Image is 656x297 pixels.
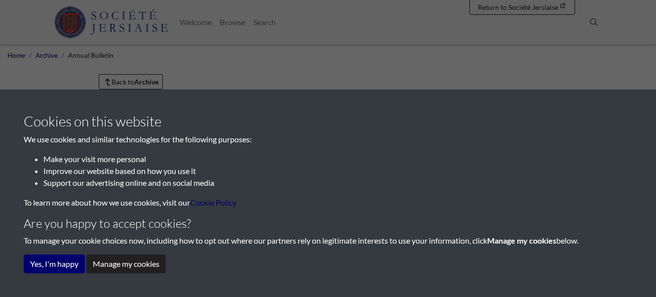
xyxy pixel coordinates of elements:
li: Support our advertising online and on social media [43,177,632,189]
p: To manage your cookie choices now, including how to opt out where our partners rely on legitimate... [24,235,632,247]
a: learn more about cookies [190,198,236,207]
h3: Cookies on this website [24,113,632,130]
p: We use cookies and similar technologies for the following purposes: [24,133,632,145]
p: To learn more about how we use cookies, visit our [24,197,632,209]
strong: Manage my cookies [487,236,556,245]
button: Manage my cookies [86,255,166,273]
button: Yes, I'm happy [24,255,85,273]
li: Make your visit more personal [43,153,632,165]
li: Improve our website based on how you use it [43,165,632,177]
h4: Are you happy to accept cookies? [24,216,632,231]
